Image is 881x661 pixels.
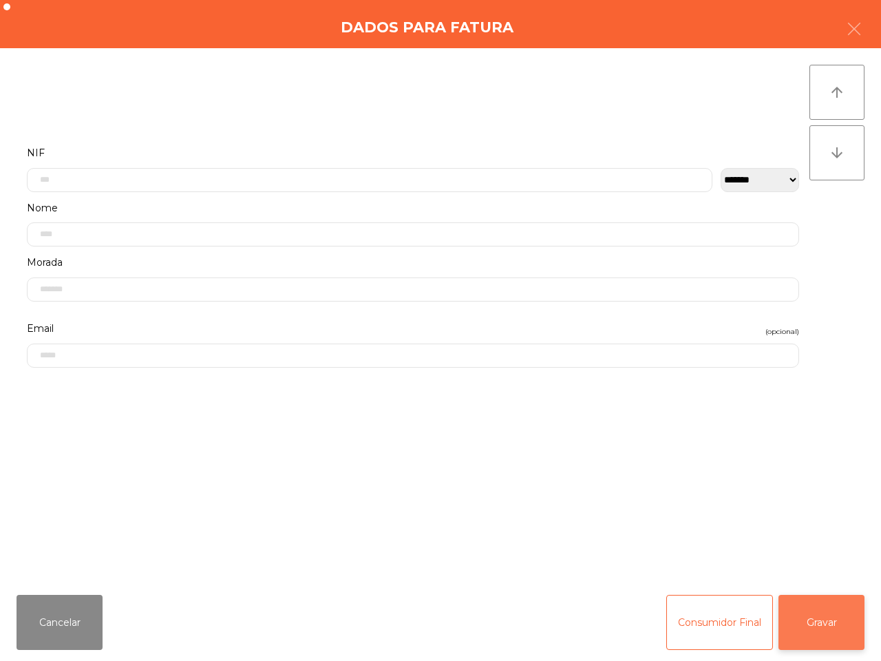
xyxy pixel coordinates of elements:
[27,144,45,162] span: NIF
[17,595,103,650] button: Cancelar
[27,253,63,272] span: Morada
[778,595,864,650] button: Gravar
[27,199,58,218] span: Nome
[809,125,864,180] button: arrow_downward
[829,84,845,101] i: arrow_upward
[765,325,799,338] span: (opcional)
[829,145,845,161] i: arrow_downward
[666,595,773,650] button: Consumidor Final
[809,65,864,120] button: arrow_upward
[27,319,54,338] span: Email
[341,17,513,38] h4: Dados para Fatura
